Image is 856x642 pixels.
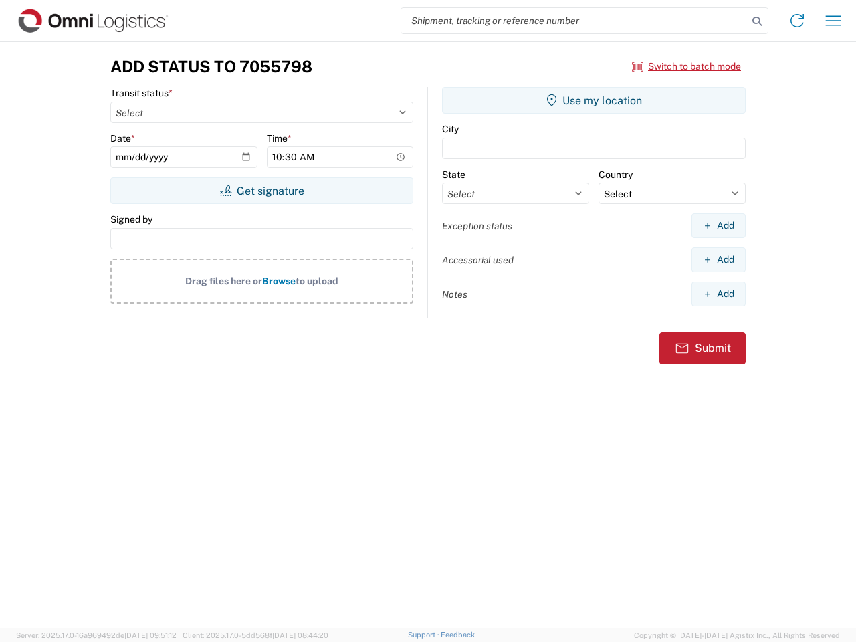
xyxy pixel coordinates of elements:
[634,629,840,641] span: Copyright © [DATE]-[DATE] Agistix Inc., All Rights Reserved
[110,57,312,76] h3: Add Status to 7055798
[691,213,746,238] button: Add
[296,276,338,286] span: to upload
[599,169,633,181] label: Country
[267,132,292,144] label: Time
[691,282,746,306] button: Add
[442,123,459,135] label: City
[183,631,328,639] span: Client: 2025.17.0-5dd568f
[110,213,152,225] label: Signed by
[124,631,177,639] span: [DATE] 09:51:12
[442,169,465,181] label: State
[262,276,296,286] span: Browse
[110,87,173,99] label: Transit status
[185,276,262,286] span: Drag files here or
[659,332,746,364] button: Submit
[691,247,746,272] button: Add
[401,8,748,33] input: Shipment, tracking or reference number
[632,56,741,78] button: Switch to batch mode
[408,631,441,639] a: Support
[110,177,413,204] button: Get signature
[110,132,135,144] label: Date
[441,631,475,639] a: Feedback
[16,631,177,639] span: Server: 2025.17.0-16a969492de
[442,220,512,232] label: Exception status
[442,87,746,114] button: Use my location
[442,288,467,300] label: Notes
[442,254,514,266] label: Accessorial used
[272,631,328,639] span: [DATE] 08:44:20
